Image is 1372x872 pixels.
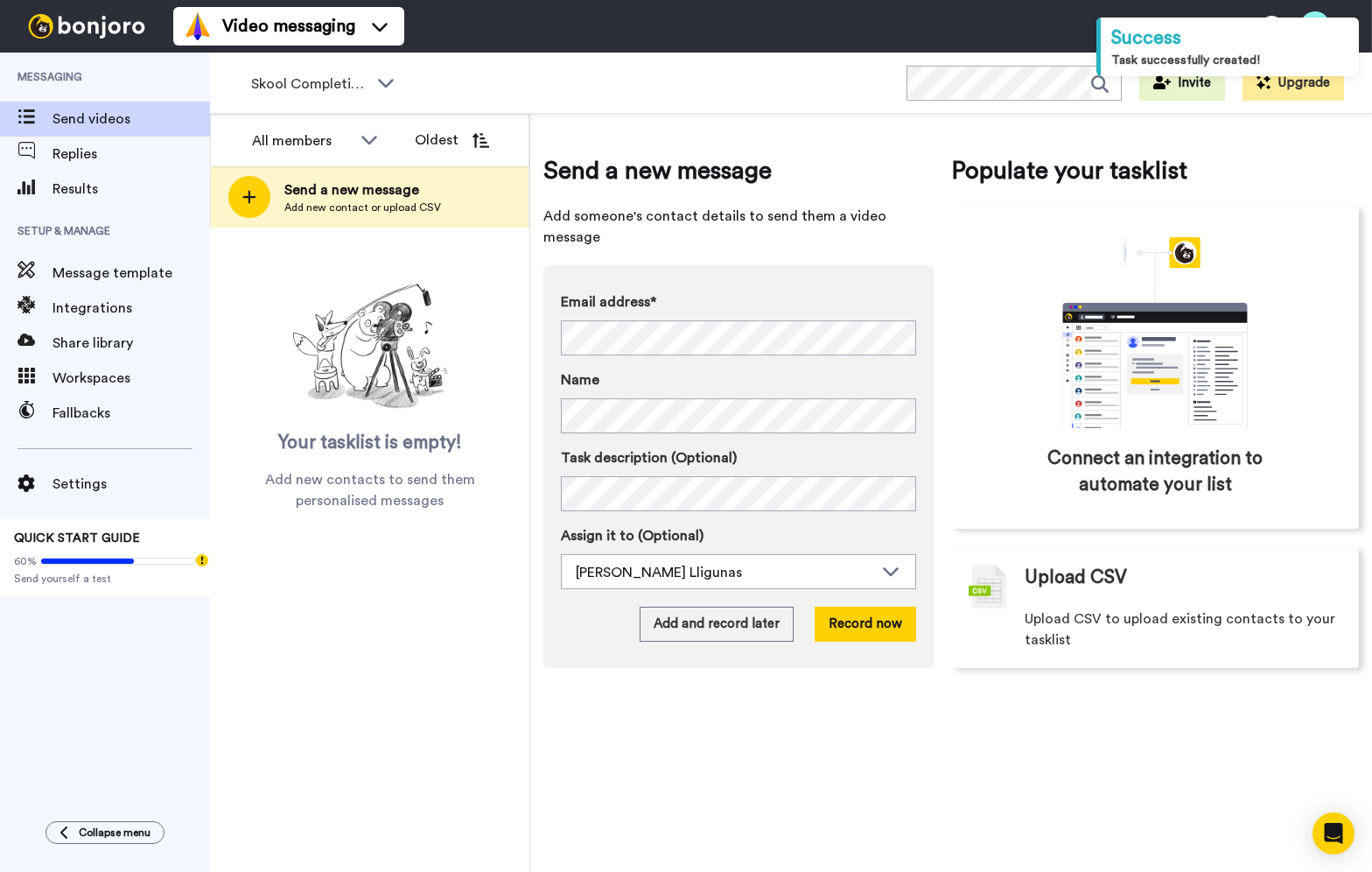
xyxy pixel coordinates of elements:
div: animation [1024,237,1286,428]
span: Your tasklist is empty! [278,430,462,456]
span: Collapse menu [79,826,150,840]
button: Record now [815,607,916,642]
span: Add someone's contact details to send them a video message [543,206,934,248]
span: Skool Completions [251,74,368,95]
span: Results [52,179,210,200]
img: csv-grey.png [969,565,1007,608]
label: Task description (Optional) [561,447,916,468]
span: Settings [52,474,210,495]
span: Share library [52,333,210,354]
div: Task successfully created! [1111,52,1348,69]
span: Replies [52,144,210,165]
span: Send yourself a test [14,572,196,586]
span: Connect an integration to automate your list [1025,446,1284,498]
button: Invite [1139,66,1225,101]
span: Integrations [52,298,210,319]
span: Fallbacks [52,403,210,424]
div: All members [252,130,352,151]
span: Send videos [52,109,210,130]
div: Tooltip anchor [194,552,210,568]
span: Message template [52,263,210,284]
span: Upload CSV [1025,565,1127,591]
span: Send a new message [543,153,934,188]
button: Add and record later [640,607,794,642]
span: QUICK START GUIDE [14,532,140,545]
span: Video messaging [222,14,355,39]
label: Email address* [561,292,916,313]
span: Name [561,369,599,390]
span: Populate your tasklist [951,153,1359,188]
span: Upload CSV to upload existing contacts to your tasklist [1025,608,1341,650]
span: Send a new message [284,179,441,200]
div: Open Intercom Messenger [1312,812,1354,854]
span: Add new contact or upload CSV [284,200,441,214]
img: bj-logo-header-white.svg [21,14,152,39]
span: 60% [14,554,37,568]
button: Collapse menu [45,821,164,844]
span: Workspaces [52,368,210,389]
div: [PERSON_NAME] Lligunas [576,562,873,583]
button: Upgrade [1242,66,1344,101]
span: Add new contacts to send them personalised messages [236,469,503,511]
button: Oldest [402,123,502,158]
label: Assign it to (Optional) [561,525,916,546]
div: Success [1111,25,1348,52]
img: ready-set-action.png [283,277,458,417]
img: vm-color.svg [184,12,212,40]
